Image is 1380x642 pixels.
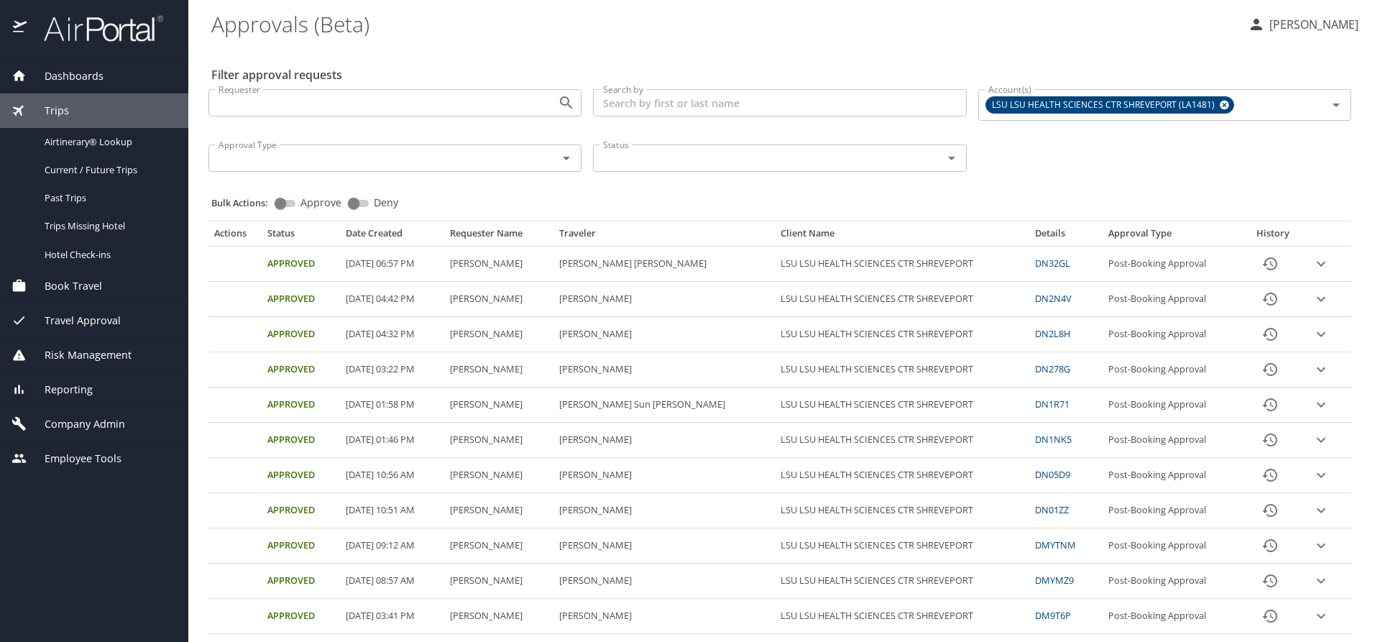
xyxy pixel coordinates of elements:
td: [DATE] 01:58 PM [340,388,444,423]
td: [PERSON_NAME] [553,423,776,458]
td: Approved [262,388,340,423]
span: Past Trips [45,191,171,205]
td: LSU LSU HEALTH SCIENCES CTR SHREVEPORT [775,352,1029,388]
button: [PERSON_NAME] [1242,12,1364,37]
button: History [1253,564,1287,598]
td: [DATE] 08:57 AM [340,564,444,599]
input: Search by first or last name [593,89,966,116]
button: expand row [1310,394,1332,416]
td: [DATE] 06:57 PM [340,247,444,282]
td: Post-Booking Approval [1103,423,1242,458]
button: expand row [1310,570,1332,592]
span: Reporting [27,382,93,398]
button: expand row [1310,253,1332,275]
td: [PERSON_NAME] [444,388,553,423]
button: History [1253,282,1287,316]
span: Trips [27,103,69,119]
button: expand row [1310,324,1332,345]
td: [DATE] 10:56 AM [340,458,444,493]
td: Post-Booking Approval [1103,493,1242,528]
td: [PERSON_NAME] [444,423,553,458]
td: Approved [262,458,340,493]
td: LSU LSU HEALTH SCIENCES CTR SHREVEPORT [775,458,1029,493]
td: [PERSON_NAME] [444,564,553,599]
td: Approved [262,493,340,528]
td: LSU LSU HEALTH SCIENCES CTR SHREVEPORT [775,317,1029,352]
th: Status [262,227,340,246]
td: LSU LSU HEALTH SCIENCES CTR SHREVEPORT [775,247,1029,282]
td: LSU LSU HEALTH SCIENCES CTR SHREVEPORT [775,388,1029,423]
button: expand row [1310,464,1332,486]
button: History [1253,493,1287,528]
td: Post-Booking Approval [1103,564,1242,599]
td: Approved [262,282,340,317]
h2: Filter approval requests [211,63,342,86]
button: History [1253,458,1287,492]
p: [PERSON_NAME] [1265,16,1358,33]
button: History [1253,352,1287,387]
td: [PERSON_NAME] [553,493,776,528]
td: [PERSON_NAME] [553,458,776,493]
td: [PERSON_NAME] [PERSON_NAME] [553,247,776,282]
td: [PERSON_NAME] [444,458,553,493]
button: Open [1326,95,1346,115]
td: [PERSON_NAME] [444,528,553,564]
span: Company Admin [27,416,125,432]
button: expand row [1310,429,1332,451]
td: Post-Booking Approval [1103,352,1242,388]
td: LSU LSU HEALTH SCIENCES CTR SHREVEPORT [775,528,1029,564]
th: Client Name [775,227,1029,246]
td: [PERSON_NAME] [553,282,776,317]
td: Post-Booking Approval [1103,458,1242,493]
button: History [1253,388,1287,422]
td: Approved [262,352,340,388]
td: LSU LSU HEALTH SCIENCES CTR SHREVEPORT [775,599,1029,634]
td: Approved [262,247,340,282]
td: [PERSON_NAME] [444,247,553,282]
button: Open [556,148,576,168]
span: LSU LSU HEALTH SCIENCES CTR SHREVEPORT (LA1481) [986,98,1223,113]
button: expand row [1310,605,1332,627]
td: [PERSON_NAME] [444,352,553,388]
div: LSU LSU HEALTH SCIENCES CTR SHREVEPORT (LA1481) [985,96,1234,114]
a: DN01ZZ [1035,503,1069,516]
button: History [1253,599,1287,633]
button: History [1253,317,1287,352]
td: LSU LSU HEALTH SCIENCES CTR SHREVEPORT [775,282,1029,317]
span: Book Travel [27,278,102,294]
td: Post-Booking Approval [1103,528,1242,564]
th: Requester Name [444,227,553,246]
button: History [1253,528,1287,563]
button: History [1253,423,1287,457]
th: Actions [208,227,262,246]
span: Risk Management [27,347,132,363]
img: icon-airportal.png [13,14,28,42]
th: Details [1029,227,1103,246]
td: [DATE] 10:51 AM [340,493,444,528]
span: Travel Approval [27,313,121,329]
td: [PERSON_NAME] [553,528,776,564]
span: Trips Missing Hotel [45,219,171,233]
a: DM9T6P [1035,609,1071,622]
button: expand row [1310,288,1332,310]
td: [PERSON_NAME] [553,352,776,388]
h1: Approvals (Beta) [211,1,1236,46]
td: [PERSON_NAME] Sun [PERSON_NAME] [553,388,776,423]
a: DN1NK5 [1035,433,1072,446]
button: Open [556,93,576,113]
td: [PERSON_NAME] [444,599,553,634]
button: expand row [1310,500,1332,521]
th: Traveler [553,227,776,246]
span: Employee Tools [27,451,121,467]
button: History [1253,247,1287,281]
td: [PERSON_NAME] [444,493,553,528]
td: [DATE] 04:32 PM [340,317,444,352]
td: [PERSON_NAME] [553,317,776,352]
td: [PERSON_NAME] [444,317,553,352]
a: DN1R71 [1035,398,1069,411]
p: Bulk Actions: [211,196,280,209]
span: Airtinerary® Lookup [45,135,171,149]
td: [DATE] 03:41 PM [340,599,444,634]
span: Current / Future Trips [45,163,171,177]
a: DMYMZ9 [1035,574,1074,587]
